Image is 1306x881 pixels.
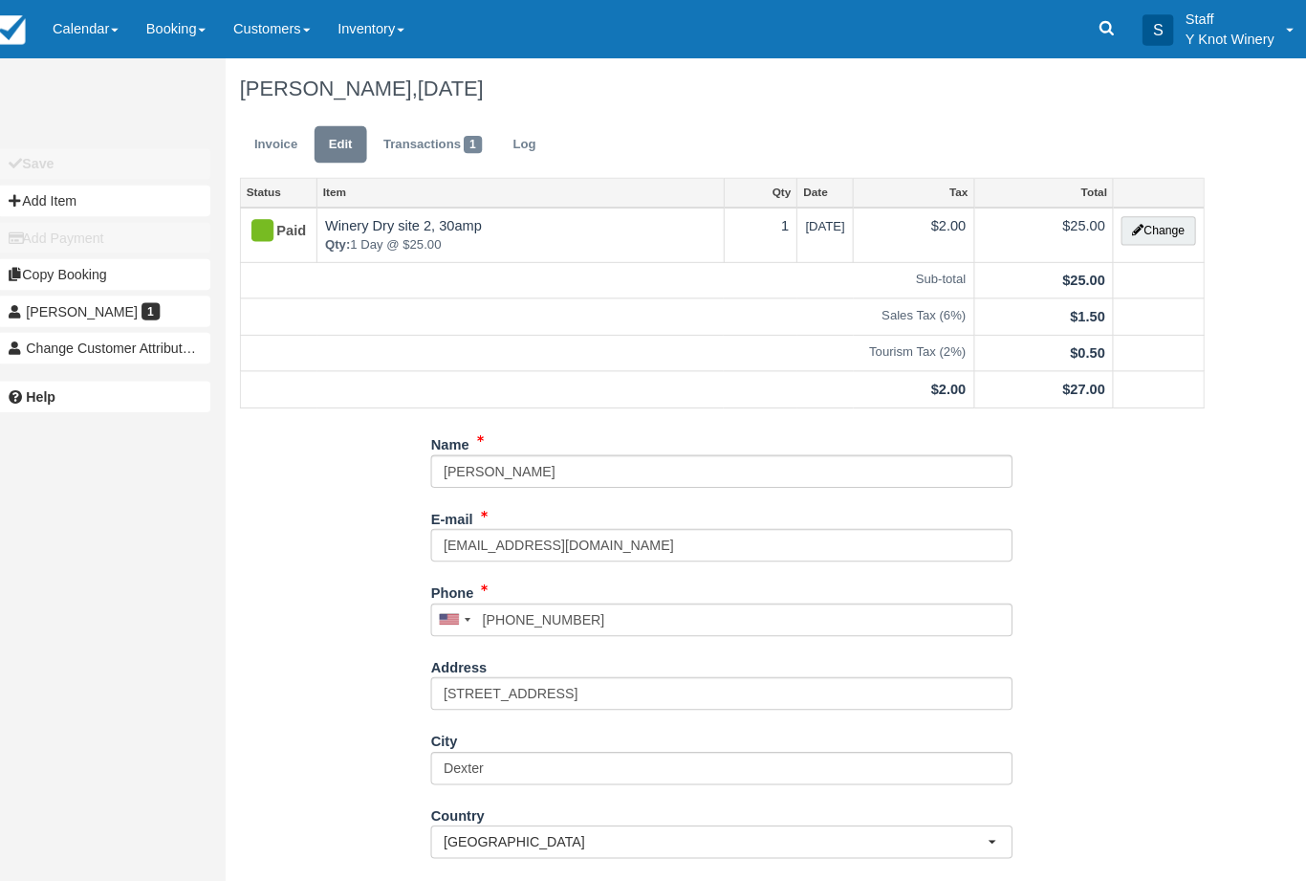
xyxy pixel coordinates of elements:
div: S [1143,14,1174,45]
span: 1 [474,134,492,151]
a: Date [803,176,858,203]
a: [PERSON_NAME] 1 [14,292,225,322]
span: [PERSON_NAME] [43,299,153,315]
a: Edit [327,124,379,162]
td: Winery Dry site 2, 30amp [330,205,731,259]
em: Tourism Tax (2%) [262,339,969,357]
a: Qty [731,176,802,203]
button: Change [1122,213,1195,242]
strong: $27.00 [1064,376,1106,391]
b: Save [39,154,71,169]
button: Change Customer Attribution [14,328,225,359]
a: Status [254,176,329,203]
td: $2.00 [859,205,978,259]
div: Paid [262,213,305,244]
button: Add Item [14,183,225,213]
span: Change Customer Attribution [43,336,215,351]
a: Invoice [253,124,325,162]
button: [GEOGRAPHIC_DATA] [442,814,1015,847]
a: Tax [859,176,977,203]
img: checkfront-main-nav-mini-logo.png [13,15,42,44]
strong: $0.50 [1072,341,1106,356]
a: Transactions1 [381,124,507,162]
div: United States: +1 [443,596,487,627]
label: E-mail [442,496,483,522]
strong: $25.00 [1064,269,1106,284]
p: Staff [1186,10,1273,29]
b: Help [43,384,72,399]
label: Name [442,422,479,449]
em: Sales Tax (6%) [262,302,969,320]
strong: $1.50 [1072,304,1106,319]
label: Country [442,788,494,815]
h1: [PERSON_NAME], [253,77,1205,99]
em: Sub-total [262,267,969,285]
a: Total [978,176,1115,203]
button: Add Payment [14,219,225,250]
a: Log [509,124,560,162]
td: $25.00 [977,205,1115,259]
label: Phone [442,568,484,595]
strong: Qty [337,233,362,248]
span: [DATE] [428,76,493,99]
td: 1 [730,205,802,259]
em: 1 Day @ $25.00 [337,232,723,251]
a: Help [14,376,225,407]
span: [DATE] [811,216,850,231]
p: Y Knot Winery [1186,29,1273,48]
span: [GEOGRAPHIC_DATA] [454,821,990,840]
button: Save [14,146,225,177]
button: Copy Booking [14,255,225,286]
strong: $2.00 [935,376,969,391]
label: City [442,715,468,741]
a: Item [330,176,730,203]
span: 1 [157,298,175,316]
label: Address [442,642,497,669]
